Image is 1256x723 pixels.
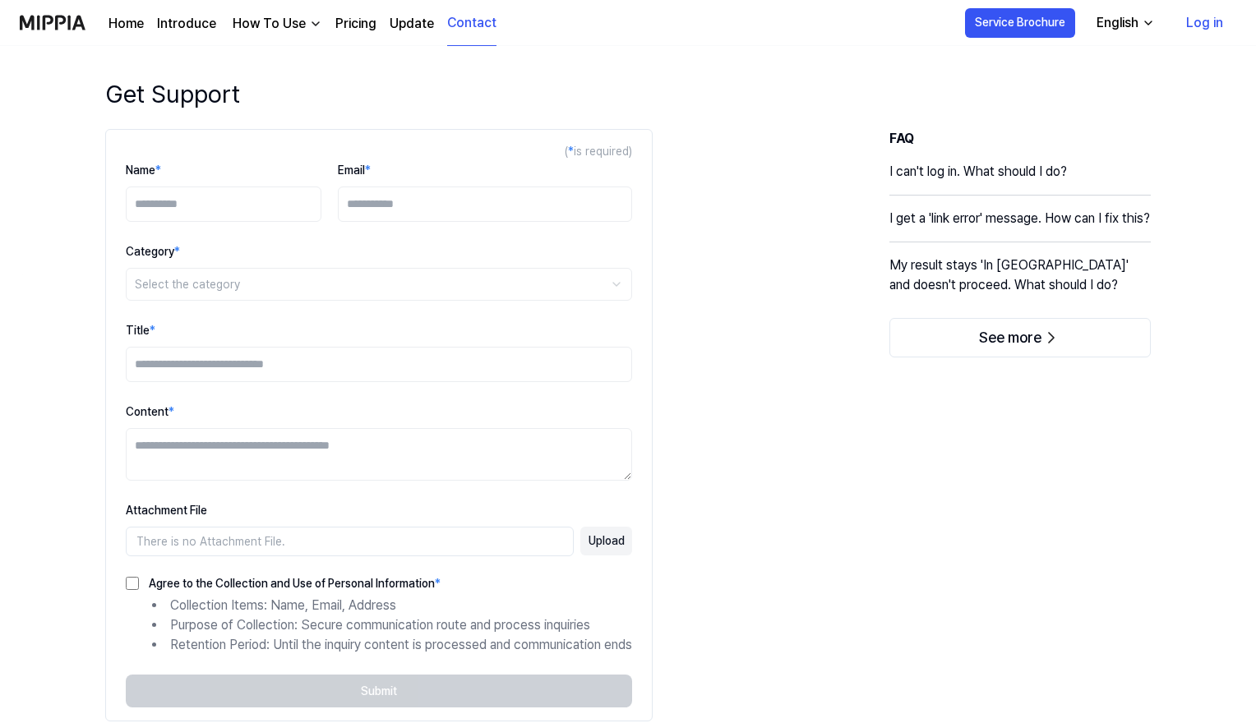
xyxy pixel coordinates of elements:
label: Attachment File [126,504,207,517]
button: Upload [580,527,632,555]
li: Purpose of Collection: Secure communication route and process inquiries [152,615,632,635]
li: Collection Items: Name, Email, Address [152,596,632,615]
span: See more [979,329,1041,346]
a: Pricing [335,14,376,34]
div: ( is required) [126,143,632,160]
label: Name [126,163,161,177]
div: How To Use [229,14,309,34]
a: See more [889,330,1151,346]
div: There is no Attachment File. [126,527,574,556]
h1: Get Support [105,76,240,113]
div: English [1093,13,1142,33]
a: My result stays 'In [GEOGRAPHIC_DATA]' and doesn't proceed. What should I do? [889,256,1151,308]
label: Category [126,245,180,258]
li: Retention Period: Until the inquiry content is processed and communication ends [152,635,632,655]
a: Home [109,14,144,34]
a: I can't log in. What should I do? [889,162,1151,195]
button: English [1083,7,1165,39]
button: How To Use [229,14,322,34]
label: Title [126,324,155,337]
button: See more [889,318,1151,357]
a: Contact [447,1,496,46]
label: Email [338,163,371,177]
a: Introduce [157,14,216,34]
h3: FAQ [889,129,1151,149]
a: Update [390,14,434,34]
label: Agree to the Collection and Use of Personal Information [139,578,441,589]
label: Content [126,405,174,418]
a: I get a 'link error' message. How can I fix this? [889,209,1151,242]
img: down [309,17,322,30]
button: Service Brochure [965,8,1075,38]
